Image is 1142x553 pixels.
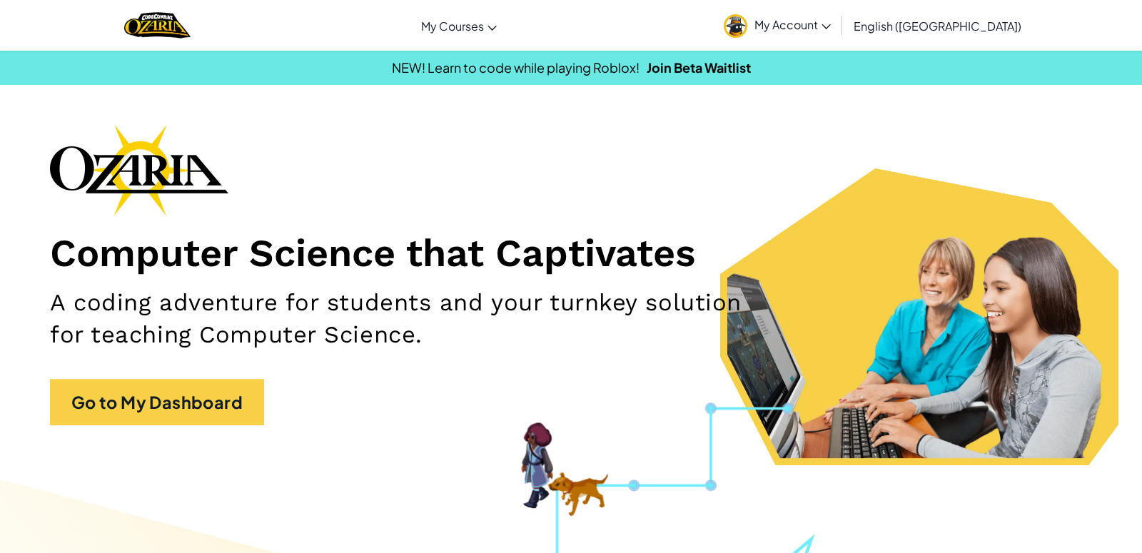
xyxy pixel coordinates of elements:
a: Join Beta Waitlist [647,59,751,76]
h1: Computer Science that Captivates [50,230,1092,277]
span: NEW! Learn to code while playing Roblox! [392,59,640,76]
a: Go to My Dashboard [50,379,264,425]
a: My Account [717,3,838,48]
img: Ozaria branding logo [50,124,228,215]
a: Ozaria by CodeCombat logo [124,11,191,40]
a: My Courses [414,6,504,45]
span: My Courses [421,19,484,34]
img: Home [124,11,191,40]
h2: A coding adventure for students and your turnkey solution for teaching Computer Science. [50,287,748,350]
img: avatar [724,14,747,38]
span: My Account [754,17,831,32]
a: English ([GEOGRAPHIC_DATA]) [847,6,1029,45]
span: English ([GEOGRAPHIC_DATA]) [854,19,1021,34]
